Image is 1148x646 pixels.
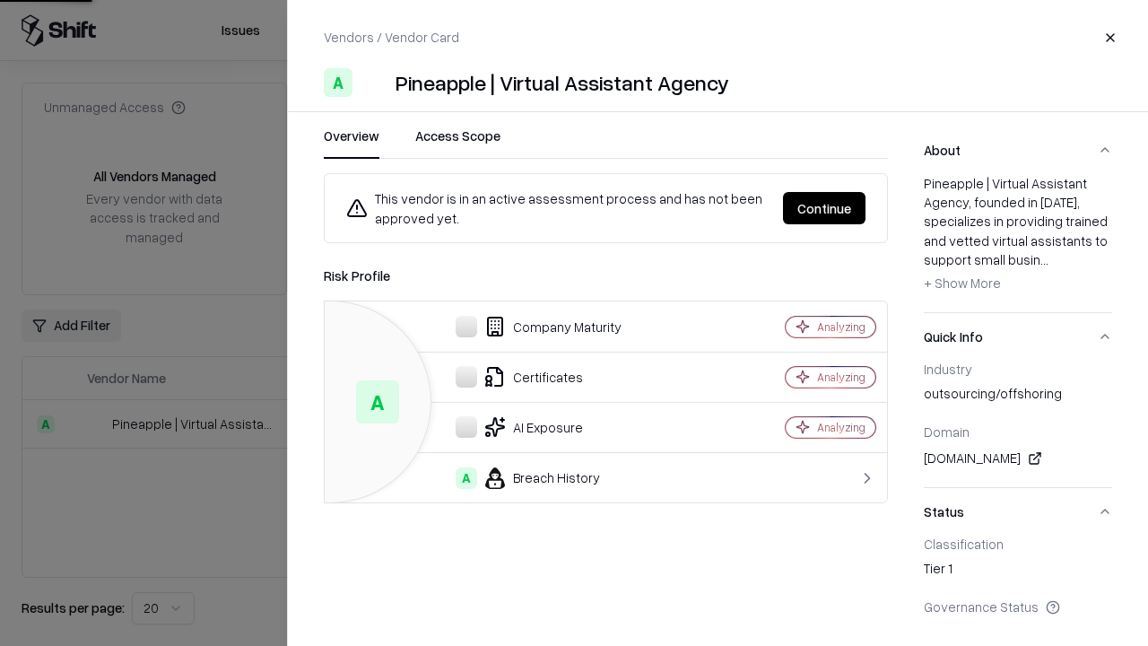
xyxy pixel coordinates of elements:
div: Classification [924,536,1112,552]
span: ... [1040,251,1048,267]
div: Tier 1 [924,559,1112,584]
div: Analyzing [817,319,865,335]
div: outsourcing/offshoring [924,384,1112,409]
div: About [924,174,1112,312]
button: About [924,127,1112,174]
button: + Show More [924,269,1001,298]
span: + Show More [924,275,1001,291]
img: Pineapple | Virtual Assistant Agency [360,68,388,97]
div: Quick Info [924,361,1112,487]
div: Governance Status [924,598,1112,615]
div: Breach History [339,467,723,489]
div: Industry [924,361,1112,377]
div: A [456,467,477,489]
div: Analyzing [817,420,865,435]
div: Analyzing [817,370,865,385]
div: This vendor is in an active assessment process and has not been approved yet. [346,188,769,228]
div: Domain [924,423,1112,440]
div: Risk Profile [324,265,888,286]
div: A [356,380,399,423]
div: A [324,68,352,97]
div: Company Maturity [339,316,723,337]
button: Overview [324,127,379,159]
div: Pineapple | Virtual Assistant Agency [396,68,729,97]
button: Status [924,488,1112,536]
div: Pineapple | Virtual Assistant Agency, founded in [DATE], specializes in providing trained and vet... [924,174,1112,298]
div: [DOMAIN_NAME] [924,448,1112,469]
button: Continue [783,192,865,224]
div: AI Exposure [339,416,723,438]
button: Quick Info [924,313,1112,361]
p: Vendors / Vendor Card [324,28,459,47]
div: Certificates [339,366,723,388]
button: Access Scope [415,127,500,159]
